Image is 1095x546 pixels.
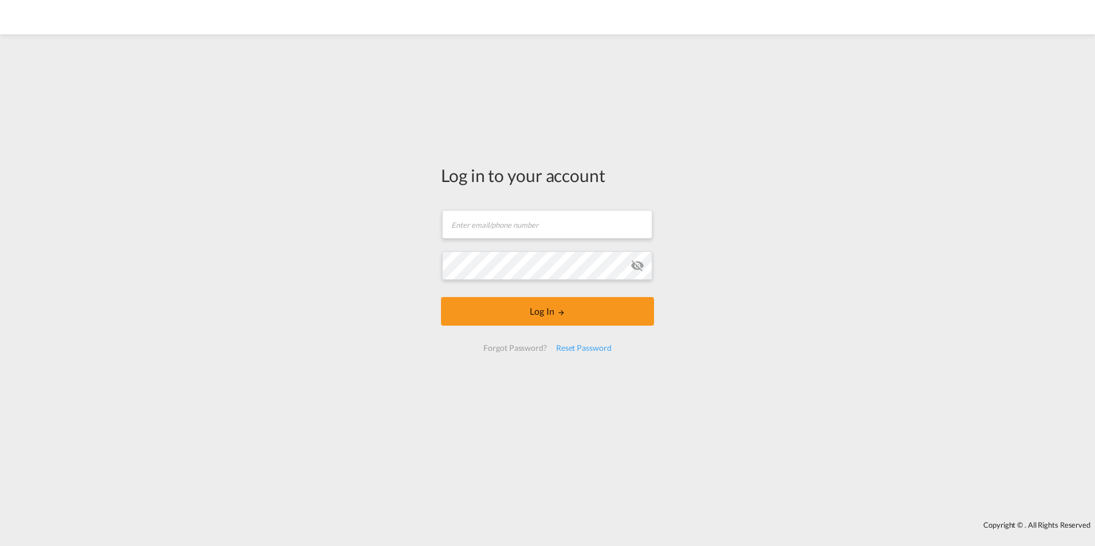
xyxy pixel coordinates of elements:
div: Forgot Password? [479,338,551,358]
input: Enter email/phone number [442,210,652,239]
md-icon: icon-eye-off [631,259,644,272]
div: Reset Password [552,338,616,358]
button: LOGIN [441,297,654,326]
div: Log in to your account [441,163,654,187]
